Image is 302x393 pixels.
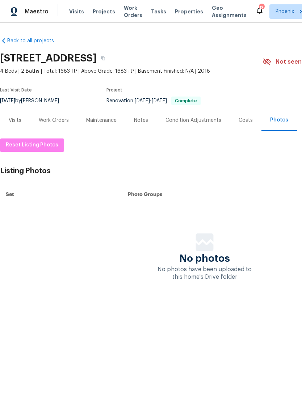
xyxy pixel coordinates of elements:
span: No photos [179,255,230,262]
span: Geo Assignments [212,4,247,19]
span: Complete [172,99,200,103]
span: No photos have been uploaded to this home's Drive folder [158,266,252,280]
span: Renovation [106,98,201,103]
span: Project [106,88,122,92]
span: Visits [69,8,84,15]
span: - [135,98,167,103]
div: Work Orders [39,117,69,124]
div: Visits [9,117,21,124]
span: Work Orders [124,4,142,19]
div: 13 [259,4,264,12]
div: Photos [270,116,288,124]
span: [DATE] [152,98,167,103]
div: Condition Adjustments [165,117,221,124]
div: Maintenance [86,117,117,124]
span: Reset Listing Photos [6,141,58,150]
span: Tasks [151,9,166,14]
span: Maestro [25,8,49,15]
span: [DATE] [135,98,150,103]
button: Copy Address [97,52,110,65]
div: Notes [134,117,148,124]
span: Properties [175,8,203,15]
span: Phoenix [276,8,294,15]
span: Projects [93,8,115,15]
div: Costs [239,117,253,124]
